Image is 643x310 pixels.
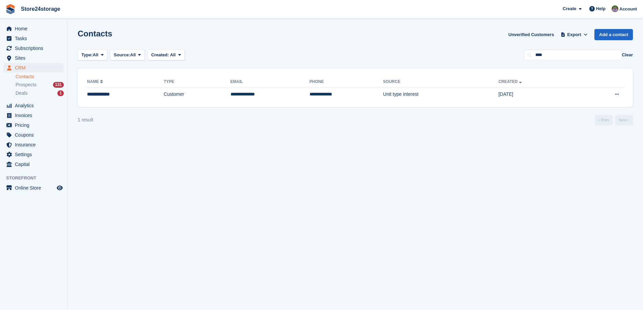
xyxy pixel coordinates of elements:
div: 1 result [78,116,93,123]
a: menu [3,111,64,120]
a: menu [3,160,64,169]
button: Export [559,29,589,40]
a: menu [3,140,64,149]
span: Create [563,5,576,12]
span: Online Store [15,183,55,193]
a: Name [87,79,104,84]
button: Type: All [78,50,107,61]
div: 131 [53,82,64,88]
h1: Contacts [78,29,112,38]
img: Jane Welch [612,5,618,12]
span: Prospects [16,82,36,88]
a: Contacts [16,74,64,80]
a: Add a contact [594,29,633,40]
span: Analytics [15,101,55,110]
a: menu [3,63,64,73]
div: 1 [57,90,64,96]
span: Capital [15,160,55,169]
span: All [170,52,176,57]
a: menu [3,24,64,33]
span: Deals [16,90,28,96]
span: Home [15,24,55,33]
span: Sites [15,53,55,63]
a: Preview store [56,184,64,192]
span: All [130,52,136,58]
span: All [93,52,99,58]
a: Created [499,79,523,84]
td: Customer [164,87,230,102]
button: Source: All [110,50,145,61]
a: menu [3,44,64,53]
span: Coupons [15,130,55,140]
span: Created: [151,52,169,57]
a: menu [3,150,64,159]
img: stora-icon-8386f47178a22dfd0bd8f6a31ec36ba5ce8667c1dd55bd0f319d3a0aa187defe.svg [5,4,16,14]
a: menu [3,53,64,63]
a: menu [3,34,64,43]
th: Type [164,77,230,87]
span: Account [619,6,637,12]
span: Settings [15,150,55,159]
span: Storefront [6,175,67,181]
td: Unit type interest [383,87,499,102]
th: Phone [310,77,383,87]
th: Source [383,77,499,87]
span: Subscriptions [15,44,55,53]
span: Source: [114,52,130,58]
td: [DATE] [499,87,579,102]
span: Help [596,5,606,12]
a: Previous [595,115,613,125]
span: Tasks [15,34,55,43]
a: menu [3,120,64,130]
nav: Page [594,115,634,125]
a: menu [3,101,64,110]
button: Clear [622,52,633,58]
a: menu [3,183,64,193]
span: Insurance [15,140,55,149]
span: Pricing [15,120,55,130]
a: Deals 1 [16,90,64,97]
a: Unverified Customers [506,29,557,40]
span: Type: [81,52,93,58]
span: Invoices [15,111,55,120]
a: Next [615,115,633,125]
span: CRM [15,63,55,73]
span: Export [567,31,581,38]
th: Email [231,77,310,87]
a: Store24storage [18,3,63,15]
button: Created: All [148,50,185,61]
a: Prospects 131 [16,81,64,88]
a: menu [3,130,64,140]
